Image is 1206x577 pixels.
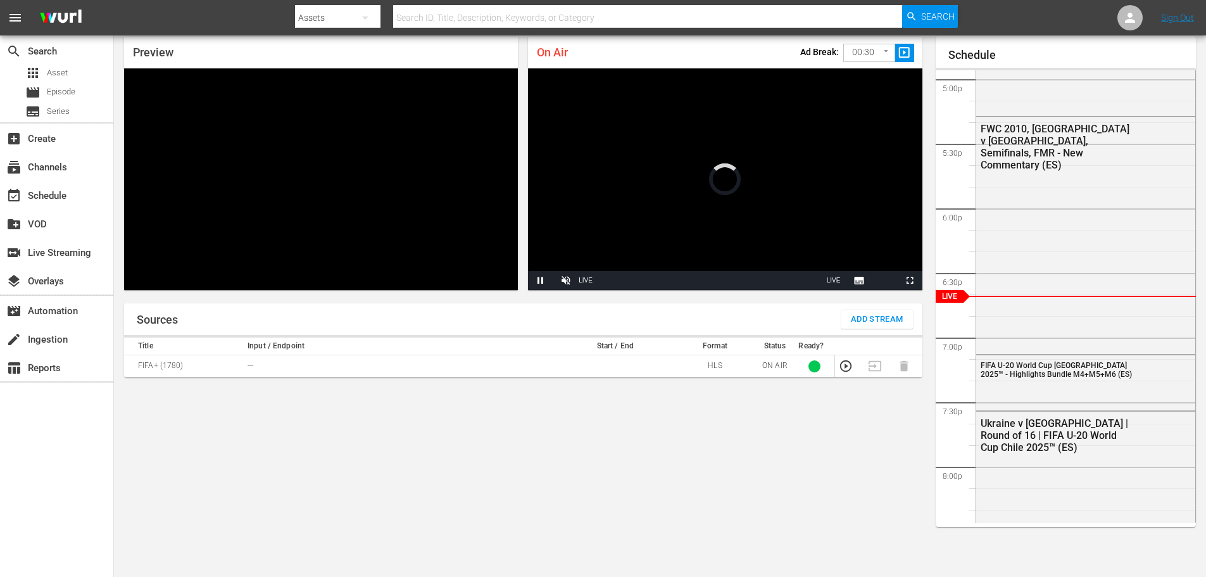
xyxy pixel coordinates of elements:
span: Series [25,104,41,119]
div: 00:30 [843,41,895,65]
div: Video Player [124,68,518,290]
span: LIVE [827,277,841,284]
span: Episode [25,85,41,100]
th: Format [675,338,755,355]
span: slideshow_sharp [897,46,912,60]
span: FIFA U-20 World Cup [GEOGRAPHIC_DATA] 2025™ - Highlights Bundle M4+M5+M6 (ES) [981,361,1132,379]
button: Unmute [553,271,579,290]
span: Search [921,5,955,28]
button: Picture-in-Picture [872,271,897,290]
span: Preview [133,46,173,59]
span: Asset [25,65,41,80]
button: Search [902,5,958,28]
td: HLS [675,355,755,377]
span: Overlays [6,274,22,289]
div: LIVE [579,271,593,290]
span: Live Streaming [6,245,22,260]
a: Sign Out [1161,13,1194,23]
button: Pause [528,271,553,290]
span: VOD [6,217,22,232]
span: menu [8,10,23,25]
div: Ukraine v [GEOGRAPHIC_DATA] | Round of 16 | FIFA U-20 World Cup Chile 2025™ (ES) [981,417,1133,453]
button: Add Stream [841,310,913,329]
span: Add Stream [851,312,903,327]
th: Input / Endpoint [244,338,555,355]
td: ON AIR [755,355,795,377]
span: On Air [537,46,568,59]
h1: Sources [137,314,178,326]
th: Start / End [555,338,675,355]
img: ans4CAIJ8jUAAAAAAAAAAAAAAAAAAAAAAAAgQb4GAAAAAAAAAAAAAAAAAAAAAAAAJMjXAAAAAAAAAAAAAAAAAAAAAAAAgAT5G... [30,3,91,33]
span: Episode [47,86,75,98]
span: Schedule [6,188,22,203]
h1: Schedule [948,49,1197,61]
span: Ingestion [6,332,22,347]
div: FWC 2010, [GEOGRAPHIC_DATA] v [GEOGRAPHIC_DATA], Semifinals, FMR - New Commentary (ES) [981,123,1133,171]
span: Asset [47,67,68,79]
span: Reports [6,360,22,376]
button: Subtitles [846,271,872,290]
td: FIFA+ (1780) [124,355,244,377]
button: Fullscreen [897,271,922,290]
button: Preview Stream [839,359,853,373]
th: Title [124,338,244,355]
button: Seek to live, currently playing live [821,271,846,290]
th: Status [755,338,795,355]
span: Automation [6,303,22,319]
span: Create [6,131,22,146]
span: Search [6,44,22,59]
th: Ready? [795,338,834,355]
span: Channels [6,160,22,175]
div: Video Player [528,68,922,290]
p: Ad Break: [800,47,839,57]
td: --- [244,355,555,377]
span: Series [47,105,70,118]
